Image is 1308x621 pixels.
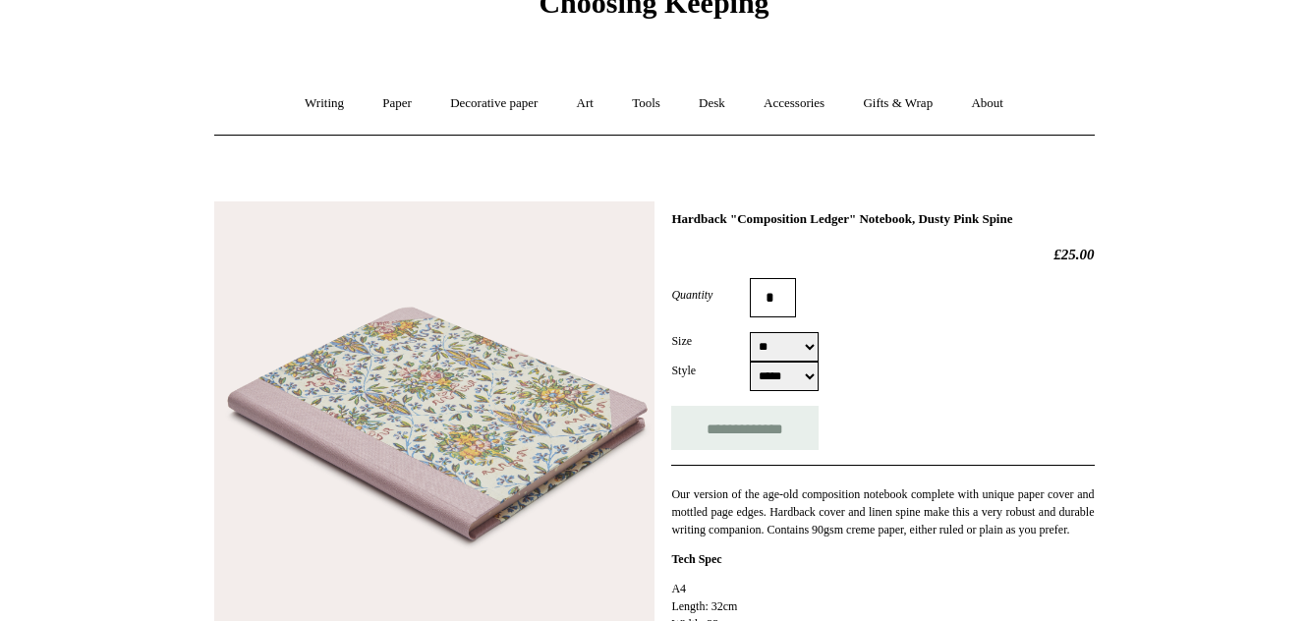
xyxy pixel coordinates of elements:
a: About [953,78,1021,130]
label: Size [671,332,750,350]
a: Art [559,78,611,130]
a: Desk [681,78,743,130]
label: Quantity [671,286,750,304]
a: Paper [365,78,429,130]
strong: Tech Spec [671,552,721,566]
a: Choosing Keeping [539,2,768,16]
a: Gifts & Wrap [845,78,950,130]
p: Our version of the age-old composition notebook complete with unique paper cover and mottled page... [671,485,1094,538]
a: Tools [614,78,678,130]
label: Style [671,362,750,379]
h1: Hardback "Composition Ledger" Notebook, Dusty Pink Spine [671,211,1094,227]
a: Writing [287,78,362,130]
a: Accessories [746,78,842,130]
h2: £25.00 [671,246,1094,263]
a: Decorative paper [432,78,555,130]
